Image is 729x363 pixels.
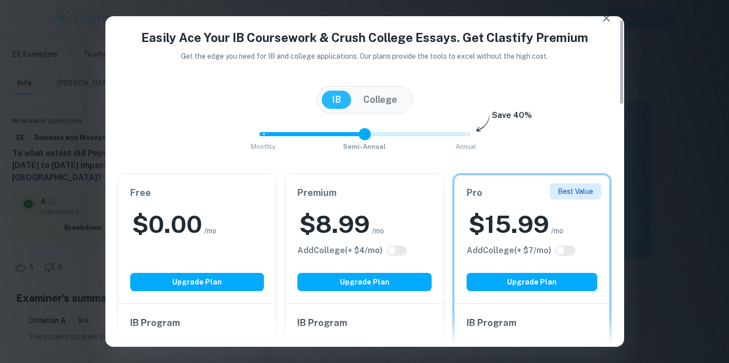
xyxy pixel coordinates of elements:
p: Best Value [558,186,593,197]
span: Annual [455,143,476,150]
h6: Save 40% [492,109,532,127]
button: Upgrade Plan [130,273,264,291]
span: /mo [372,225,384,236]
h6: Click to see all the additional College features. [297,245,382,257]
button: Upgrade Plan [467,273,598,291]
p: Get the edge you need for IB and college applications. Our plans provide the tools to excel witho... [167,51,562,62]
h2: $ 15.99 [469,208,549,240]
h6: Pro [467,186,598,200]
button: Upgrade Plan [297,273,432,291]
h6: Premium [297,186,432,200]
h2: $ 0.00 [132,208,202,240]
span: Semi-Annual [343,143,386,150]
h6: Click to see all the additional College features. [467,245,551,257]
h4: Easily Ace Your IB Coursework & Crush College Essays. Get Clastify Premium [118,28,612,47]
h2: $ 8.99 [299,208,370,240]
button: College [353,91,407,109]
h6: Free [130,186,264,200]
span: Monthly [251,143,276,150]
img: subscription-arrow.svg [476,115,490,133]
button: IB [322,91,351,109]
span: /mo [551,225,563,236]
span: /mo [204,225,216,236]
